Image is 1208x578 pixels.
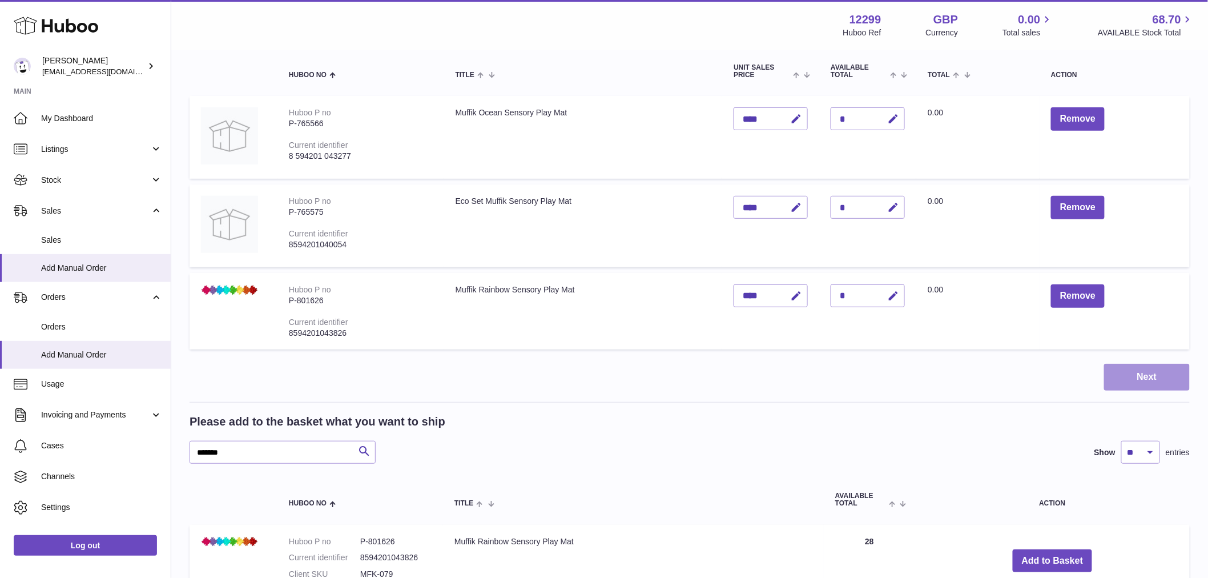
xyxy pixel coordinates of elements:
[1018,12,1041,27] span: 0.00
[289,118,433,129] div: P-765566
[42,55,145,77] div: [PERSON_NAME]
[289,207,433,218] div: P-765575
[1051,71,1178,79] div: Action
[201,284,258,296] img: Muffik Rainbow Sensory Play Mat
[289,141,348,150] div: Current identifier
[289,239,433,250] div: 8594201040054
[289,151,433,162] div: 8 594201 043277
[456,71,474,79] span: Title
[289,196,331,206] div: Huboo P no
[14,535,157,556] a: Log out
[41,175,150,186] span: Stock
[190,414,445,430] h2: Please add to the basket what you want to ship
[933,12,958,27] strong: GBP
[42,67,168,76] span: [EMAIL_ADDRESS][DOMAIN_NAME]
[41,350,162,360] span: Add Manual Order
[41,292,150,303] span: Orders
[289,318,348,327] div: Current identifier
[1013,549,1093,573] button: Add to Basket
[41,206,150,216] span: Sales
[928,285,943,294] span: 0.00
[454,500,473,507] span: Title
[1098,12,1194,38] a: 68.70 AVAILABLE Stock Total
[1094,447,1116,458] label: Show
[201,107,258,164] img: Muffik Ocean Sensory Play Mat
[1098,27,1194,38] span: AVAILABLE Stock Total
[928,71,950,79] span: Total
[41,322,162,332] span: Orders
[1104,364,1190,391] button: Next
[41,410,150,420] span: Invoicing and Payments
[915,481,1190,519] th: Action
[41,471,162,482] span: Channels
[444,96,723,179] td: Muffik Ocean Sensory Play Mat
[843,27,881,38] div: Huboo Ref
[835,492,886,507] span: AVAILABLE Total
[926,27,959,38] div: Currency
[1153,12,1181,27] span: 68.70
[41,263,162,274] span: Add Manual Order
[289,71,327,79] span: Huboo no
[14,58,31,75] img: internalAdmin-12299@internal.huboo.com
[289,229,348,238] div: Current identifier
[289,328,433,339] div: 8594201043826
[289,500,327,507] span: Huboo no
[831,64,887,79] span: AVAILABLE Total
[928,196,943,206] span: 0.00
[444,273,723,350] td: Muffik Rainbow Sensory Play Mat
[360,552,432,563] dd: 8594201043826
[41,235,162,246] span: Sales
[289,536,360,547] dt: Huboo P no
[201,536,258,548] img: Muffik Rainbow Sensory Play Mat
[1166,447,1190,458] span: entries
[734,64,790,79] span: Unit Sales Price
[41,379,162,390] span: Usage
[41,502,162,513] span: Settings
[41,144,150,155] span: Listings
[289,295,433,306] div: P-801626
[1002,27,1053,38] span: Total sales
[928,108,943,117] span: 0.00
[289,108,331,117] div: Huboo P no
[1051,107,1105,131] button: Remove
[289,285,331,294] div: Huboo P no
[1051,284,1105,308] button: Remove
[1051,196,1105,219] button: Remove
[444,184,723,267] td: Eco Set Muffik Sensory Play Mat
[289,552,360,563] dt: Current identifier
[201,196,258,253] img: Eco Set Muffik Sensory Play Mat
[849,12,881,27] strong: 12299
[1002,12,1053,38] a: 0.00 Total sales
[41,113,162,124] span: My Dashboard
[360,536,432,547] dd: P-801626
[41,440,162,451] span: Cases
